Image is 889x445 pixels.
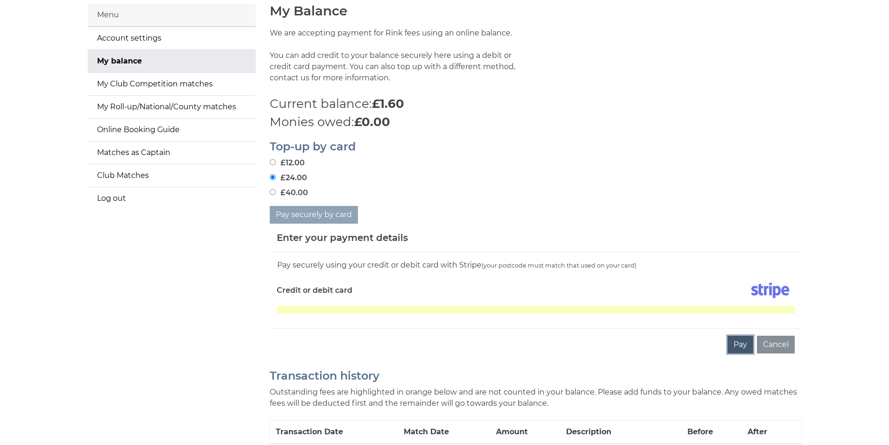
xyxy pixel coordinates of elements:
strong: £1.60 [372,96,404,111]
p: Current balance: [270,95,802,113]
input: £12.00 [270,159,276,165]
a: My Roll-up/National/County matches [88,96,256,118]
a: My Club Competition matches [88,73,256,95]
a: Account settings [88,27,256,49]
h2: Transaction history [270,370,802,382]
h2: Top-up by card [270,141,802,153]
a: My balance [88,50,256,72]
p: We are accepting payment for Rink fees using an online balance. You can add credit to your balanc... [270,28,529,95]
button: Pay securely by card [270,206,358,224]
h5: Enter your payment details [277,231,408,245]
input: £40.00 [270,189,276,195]
button: Cancel [757,336,795,353]
a: Club Matches [88,164,256,187]
th: Before [682,421,742,444]
input: £24.00 [270,174,276,180]
div: Menu [88,4,256,27]
th: Description [560,421,682,444]
div: Pay securely using your credit or debit card with Stripe [277,259,795,271]
small: (your postcode must match that used on your card) [482,262,637,269]
p: Outstanding fees are highlighted in orange below and are not counted in your balance. Please add ... [270,387,802,409]
h1: My Balance [270,4,802,18]
button: Pay [728,336,753,353]
th: Match Date [398,421,490,444]
a: Log out [88,187,256,210]
th: After [742,421,801,444]
th: Transaction Date [270,421,398,444]
label: £24.00 [270,172,307,184]
label: £40.00 [270,187,308,198]
p: Monies owed: [270,113,802,131]
iframe: Secure card payment input frame [277,306,795,314]
strong: £0.00 [354,114,390,129]
a: Online Booking Guide [88,119,256,141]
label: Credit or debit card [277,279,352,302]
th: Amount [490,421,560,444]
label: £12.00 [270,157,305,169]
a: Matches as Captain [88,141,256,164]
